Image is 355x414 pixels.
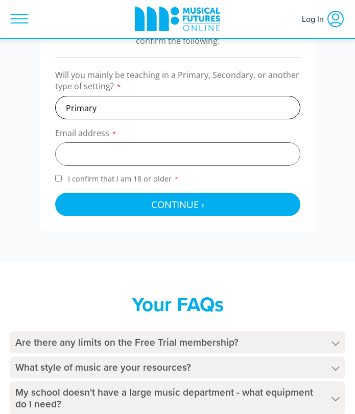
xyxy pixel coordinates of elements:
[10,331,345,353] h4: Are there any limits on the Free Trial membership?
[302,10,326,28] span: Log In
[55,127,300,142] label: Email address
[55,69,300,96] label: Will you mainly be teaching in a Primary, Secondary, or another type of setting?
[55,175,62,182] input: I confirm that I am 18 or older*
[10,293,345,316] h2: Your FAQs
[151,198,204,211] span: Continue ›
[55,193,300,216] button: Continue ›
[66,174,181,184] span: I confirm that I am 18 or older
[10,356,345,378] h4: What style of music are your resources?
[297,5,350,33] a: Log In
